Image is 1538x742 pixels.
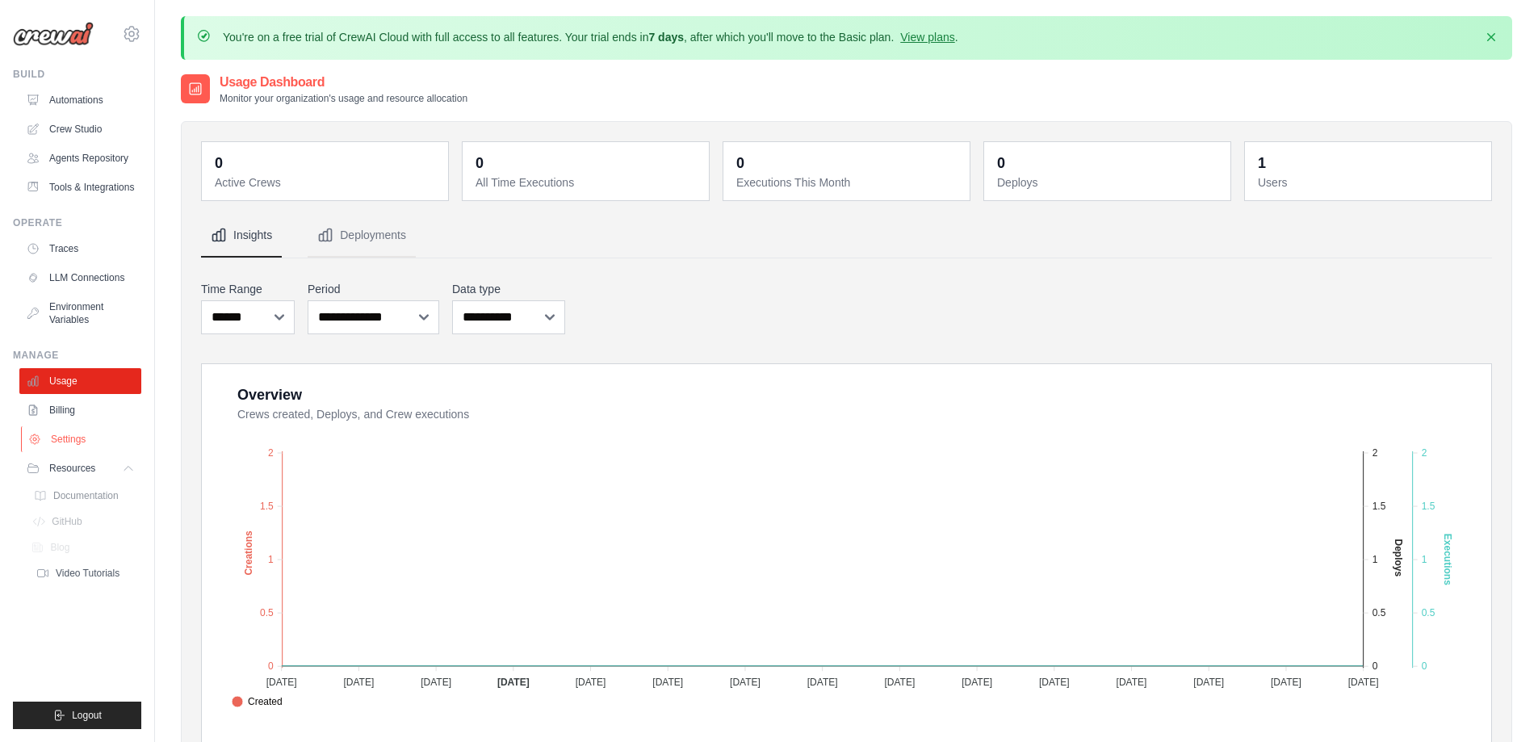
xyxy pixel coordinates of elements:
a: Agents Repository [19,145,141,171]
tspan: [DATE] [421,677,451,688]
a: Billing [19,397,141,423]
a: Documentation [29,484,141,507]
a: LLM Connections [19,265,141,291]
a: GitHub [29,510,141,533]
div: 0 [215,152,223,174]
div: Operate [13,216,141,229]
a: Usage [19,368,141,394]
tspan: 2 [1422,447,1427,459]
tspan: [DATE] [730,677,761,688]
tspan: [DATE] [266,677,297,688]
dt: Crews created, Deploys, and Crew executions [237,406,1472,422]
text: Executions [1442,534,1453,585]
tspan: 1.5 [1372,501,1386,512]
a: Video Tutorials [29,562,141,585]
span: Documentation [56,489,121,502]
a: Environment Variables [19,294,141,333]
a: Blog [29,536,141,559]
tspan: [DATE] [1039,677,1070,688]
tspan: [DATE] [1271,677,1301,688]
span: Resources [49,462,95,475]
button: Resources [19,455,141,481]
a: Settings [21,426,143,452]
tspan: 0.5 [1422,607,1435,618]
dt: All Time Executions [476,174,699,191]
a: Automations [19,87,141,113]
tspan: [DATE] [343,677,374,688]
tspan: [DATE] [652,677,683,688]
span: Blog [56,541,75,554]
div: Overview [237,384,302,406]
div: 1 [1258,152,1266,174]
button: Deployments [308,214,416,258]
span: Logout [72,709,102,722]
tspan: [DATE] [1193,677,1224,688]
dt: Users [1258,174,1481,191]
a: View plans [900,31,954,44]
tspan: [DATE] [576,677,606,688]
span: Created [232,694,283,709]
strong: 7 days [648,31,684,44]
img: Logo [13,22,94,46]
nav: Tabs [201,214,1492,258]
dt: Deploys [997,174,1221,191]
div: Build [13,68,141,81]
dt: Executions This Month [736,174,960,191]
a: Tools & Integrations [19,174,141,200]
tspan: 0 [1422,660,1427,672]
tspan: 2 [268,447,274,459]
tspan: 2 [1372,447,1378,459]
tspan: [DATE] [1348,677,1379,688]
div: 0 [736,152,744,174]
tspan: [DATE] [962,677,992,688]
tspan: 0 [1372,660,1378,672]
p: You're on a free trial of CrewAI Cloud with full access to all features. Your trial ends in , aft... [223,29,958,45]
text: Creations [243,530,254,576]
a: Crew Studio [19,116,141,142]
div: 0 [476,152,484,174]
label: Data type [452,281,565,297]
div: 0 [997,152,1005,174]
tspan: 1.5 [1422,501,1435,512]
span: Video Tutorials [56,567,119,580]
label: Time Range [201,281,295,297]
tspan: 1 [1422,554,1427,565]
tspan: 1.5 [260,501,274,512]
div: Manage [13,349,141,362]
dt: Active Crews [215,174,438,191]
tspan: 1 [268,554,274,565]
tspan: 0 [268,660,274,672]
a: Traces [19,236,141,262]
tspan: [DATE] [497,677,530,688]
h2: Usage Dashboard [220,73,467,92]
label: Period [308,281,439,297]
button: Insights [201,214,282,258]
button: Logout [13,702,141,729]
tspan: [DATE] [884,677,915,688]
tspan: 0.5 [260,607,274,618]
span: GitHub [56,515,86,528]
text: Deploys [1393,539,1404,576]
tspan: 0.5 [1372,607,1386,618]
tspan: [DATE] [1117,677,1147,688]
tspan: 1 [1372,554,1378,565]
tspan: [DATE] [807,677,838,688]
p: Monitor your organization's usage and resource allocation [220,92,467,105]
